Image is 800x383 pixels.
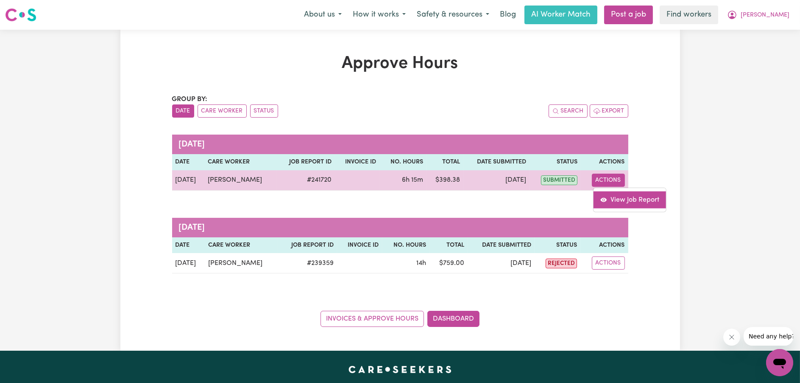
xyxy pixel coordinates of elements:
[426,170,464,191] td: $ 398.38
[402,177,423,183] span: 6 hours 15 minutes
[337,237,382,253] th: Invoice ID
[580,237,628,253] th: Actions
[741,11,789,20] span: [PERSON_NAME]
[205,237,278,253] th: Care worker
[594,191,666,208] a: View job report 241720
[5,7,36,23] img: Careseekers logo
[604,6,653,24] a: Post a job
[429,253,468,273] td: $ 759.00
[524,6,597,24] a: AI Worker Match
[5,5,36,25] a: Careseekers logo
[541,175,577,185] span: submitted
[204,154,276,170] th: Care worker
[277,170,335,191] td: # 241720
[592,256,625,270] button: Actions
[5,6,51,13] span: Need any help?
[335,154,379,170] th: Invoice ID
[382,237,429,253] th: No. Hours
[321,311,424,327] a: Invoices & Approve Hours
[172,253,205,273] td: [DATE]
[347,6,411,24] button: How it works
[590,104,628,118] button: Export
[348,366,452,373] a: Careseekers home page
[549,104,588,118] button: Search
[429,237,468,253] th: Total
[744,327,793,346] iframe: Message from company
[530,154,581,170] th: Status
[427,311,479,327] a: Dashboard
[581,154,628,170] th: Actions
[250,104,278,118] button: sort invoices by paid status
[592,174,625,187] button: Actions
[204,170,276,191] td: [PERSON_NAME]
[205,253,278,273] td: [PERSON_NAME]
[172,154,205,170] th: Date
[535,237,580,253] th: Status
[463,154,530,170] th: Date Submitted
[468,253,535,273] td: [DATE]
[278,237,337,253] th: Job Report ID
[172,54,628,74] h1: Approve Hours
[593,187,666,212] div: Actions
[416,260,426,267] span: 14 hours
[546,259,577,268] span: rejected
[172,170,205,191] td: [DATE]
[495,6,521,24] a: Blog
[468,237,535,253] th: Date Submitted
[411,6,495,24] button: Safety & resources
[172,104,194,118] button: sort invoices by date
[766,349,793,376] iframe: Button to launch messaging window
[722,6,795,24] button: My Account
[172,237,205,253] th: Date
[278,253,337,273] td: # 239359
[298,6,347,24] button: About us
[198,104,247,118] button: sort invoices by care worker
[172,96,208,103] span: Group by:
[426,154,464,170] th: Total
[277,154,335,170] th: Job Report ID
[172,135,628,154] caption: [DATE]
[380,154,426,170] th: No. Hours
[463,170,530,191] td: [DATE]
[172,218,628,237] caption: [DATE]
[723,329,740,346] iframe: Close message
[660,6,718,24] a: Find workers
